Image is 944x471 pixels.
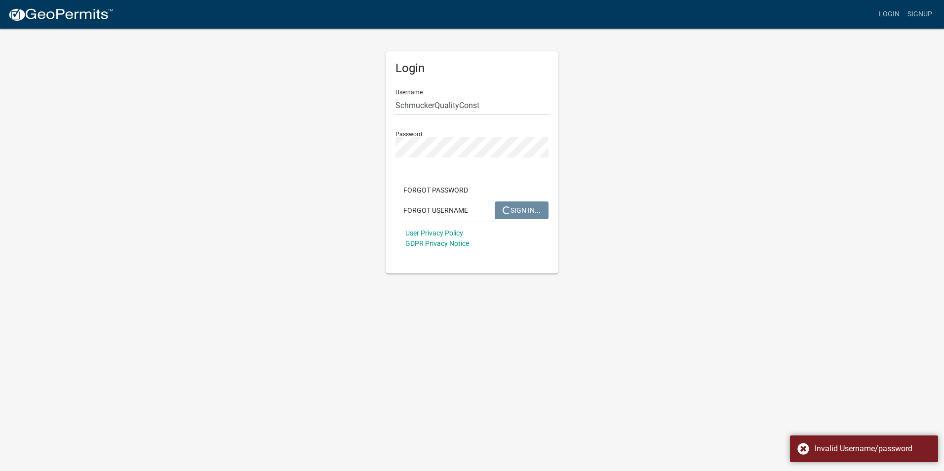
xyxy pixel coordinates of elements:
div: Invalid Username/password [815,443,931,455]
a: GDPR Privacy Notice [405,239,469,247]
button: Forgot Username [395,201,476,219]
h5: Login [395,61,549,76]
span: SIGN IN... [503,206,541,214]
a: User Privacy Policy [405,229,463,237]
button: SIGN IN... [495,201,549,219]
a: Signup [904,5,936,24]
a: Login [875,5,904,24]
button: Forgot Password [395,181,476,199]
